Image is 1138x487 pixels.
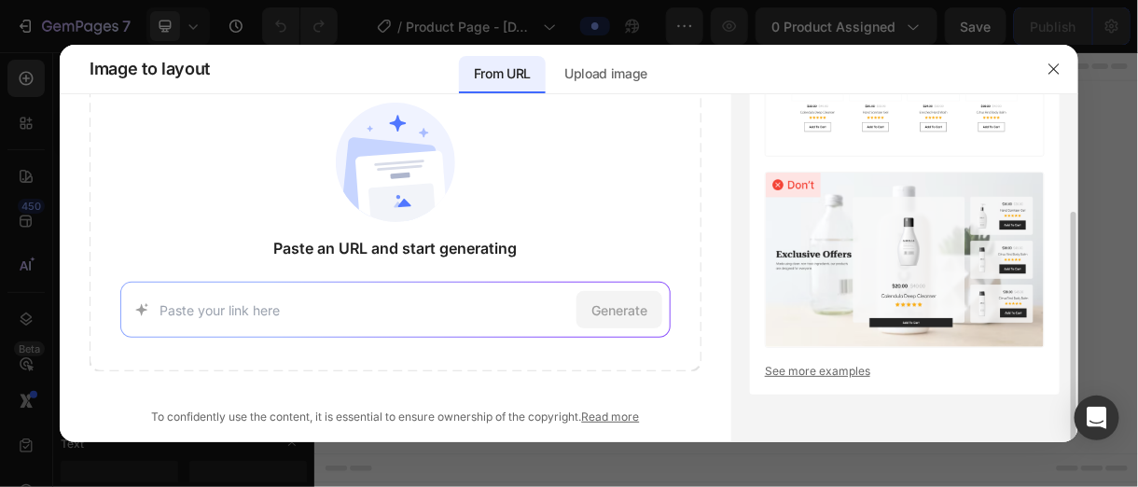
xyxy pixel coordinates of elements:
span: Image to layout [90,58,210,80]
button: Add sections [424,338,552,375]
div: To confidently use the content, it is essential to ensure ownership of the copyright. [90,409,701,425]
a: See more examples [765,363,1045,380]
p: From URL [474,63,531,85]
p: Upload image [564,63,647,85]
span: Paste an URL and start generating [274,237,518,259]
button: Add elements [563,338,695,375]
a: Read more [582,410,640,424]
div: Open Intercom Messenger [1075,396,1119,440]
input: Paste your link here [160,300,569,320]
div: Start with Sections from sidebar [447,300,673,323]
div: Start with Generating from URL or image [435,442,686,457]
span: Generate [591,300,647,320]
